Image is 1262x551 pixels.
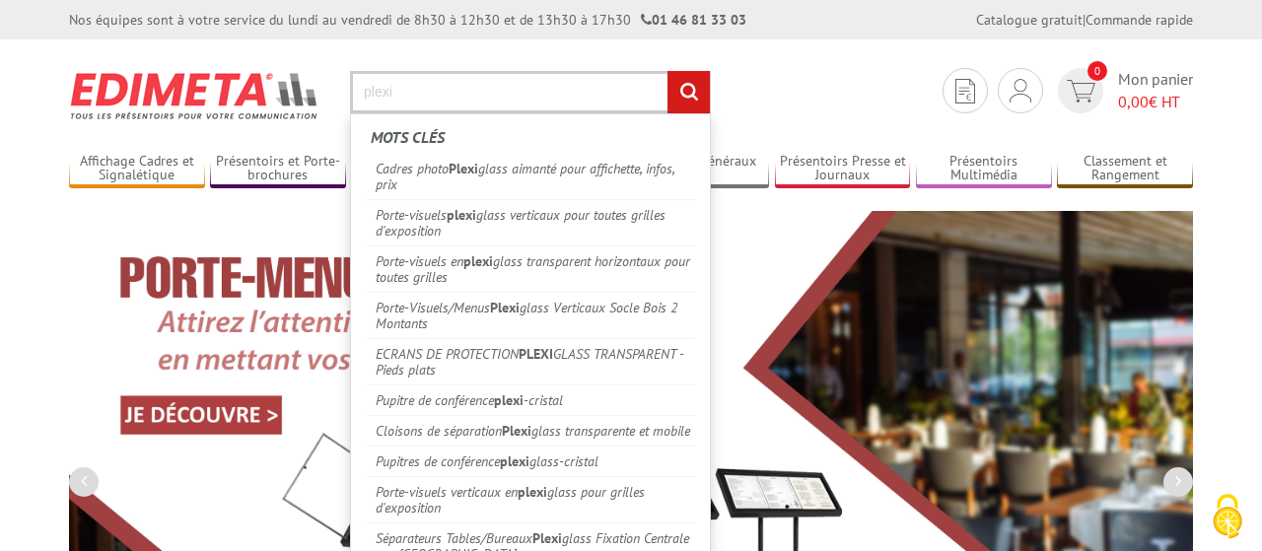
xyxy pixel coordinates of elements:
a: Porte-visuels verticaux enplexiglass pour grilles d'exposition [366,476,695,522]
img: Présentoir, panneau, stand - Edimeta - PLV, affichage, mobilier bureau, entreprise [69,59,320,132]
img: devis rapide [1010,79,1031,103]
em: plexi [463,252,493,270]
a: Catalogue gratuit [976,11,1083,29]
div: | [976,10,1193,30]
em: plexi [500,452,529,470]
a: Présentoirs Multimédia [916,153,1052,185]
span: Mon panier [1118,68,1193,113]
a: Cloisons de séparationPlexiglass transparente et mobile [366,415,695,446]
a: Porte-visuelsplexiglass verticaux pour toutes grilles d'exposition [366,199,695,245]
input: Rechercher un produit ou une référence... [350,71,711,113]
div: Nos équipes sont à votre service du lundi au vendredi de 8h30 à 12h30 et de 13h30 à 17h30 [69,10,746,30]
input: rechercher [667,71,710,113]
a: ECRANS DE PROTECTIONPLEXIGLASS TRANSPARENT - Pieds plats [366,338,695,384]
a: Présentoirs et Porte-brochures [210,153,346,185]
em: PLEXI [519,345,553,363]
a: Porte-visuels enplexiglass transparent horizontaux pour toutes grilles [366,245,695,292]
button: Cookies (fenêtre modale) [1193,484,1262,551]
em: plexi [447,206,476,224]
img: devis rapide [955,79,975,103]
img: Cookies (fenêtre modale) [1203,492,1252,541]
span: € HT [1118,91,1193,113]
a: Porte-Visuels/MenusPlexiglass Verticaux Socle Bois 2 Montants [366,292,695,338]
a: Pupitres de conférenceplexiglass-cristal [366,446,695,476]
a: Présentoirs Presse et Journaux [775,153,911,185]
a: devis rapide 0 Mon panier 0,00€ HT [1053,68,1193,113]
img: devis rapide [1067,80,1095,103]
strong: 01 46 81 33 03 [641,11,746,29]
a: Affichage Cadres et Signalétique [69,153,205,185]
span: Mots clés [371,127,445,147]
span: 0 [1087,61,1107,81]
a: Pupitre de conférenceplexi-cristal [366,384,695,415]
em: plexi [494,391,524,409]
span: 0,00 [1118,92,1149,111]
em: Plexi [449,160,478,177]
em: plexi [518,483,547,501]
em: Plexi [502,422,531,440]
a: Cadres photoPlexiglass aimanté pour affichette, infos, prix [366,154,695,199]
a: Classement et Rangement [1057,153,1193,185]
a: Commande rapide [1086,11,1193,29]
em: Plexi [532,529,562,547]
em: Plexi [490,299,520,316]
